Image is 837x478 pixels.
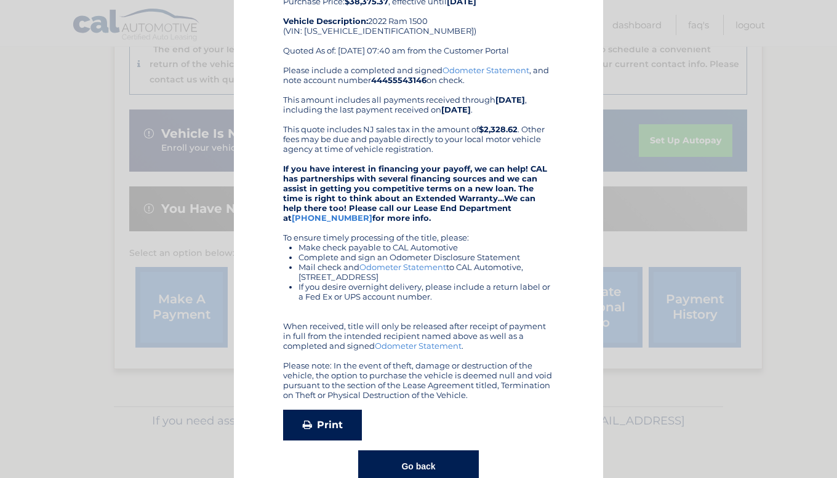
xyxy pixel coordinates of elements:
b: [DATE] [441,105,471,114]
a: Odometer Statement [375,341,462,351]
strong: If you have interest in financing your payoff, we can help! CAL has partnerships with several fin... [283,164,547,223]
div: Please include a completed and signed , and note account number on check. This amount includes al... [283,65,554,400]
a: Odometer Statement [359,262,446,272]
a: Print [283,410,362,440]
b: 44455543146 [371,75,427,85]
li: Complete and sign an Odometer Disclosure Statement [298,252,554,262]
a: [PHONE_NUMBER] [292,213,372,223]
strong: Vehicle Description: [283,16,368,26]
b: [DATE] [495,95,525,105]
li: If you desire overnight delivery, please include a return label or a Fed Ex or UPS account number. [298,282,554,301]
a: Odometer Statement [443,65,529,75]
b: $2,328.62 [479,124,518,134]
li: Make check payable to CAL Automotive [298,242,554,252]
li: Mail check and to CAL Automotive, [STREET_ADDRESS] [298,262,554,282]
